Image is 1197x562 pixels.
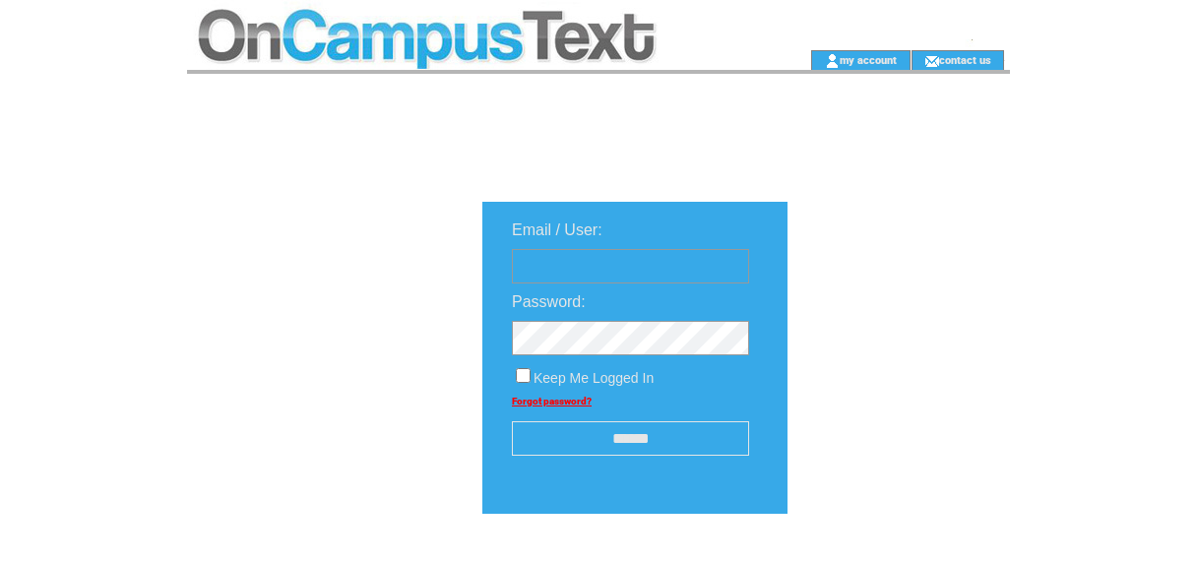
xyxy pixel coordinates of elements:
[825,53,840,69] img: account_icon.gif;jsessionid=F5B600BDA11A45341264C1C5D91A49F3
[924,53,939,69] img: contact_us_icon.gif;jsessionid=F5B600BDA11A45341264C1C5D91A49F3
[939,53,991,66] a: contact us
[534,370,654,386] span: Keep Me Logged In
[512,396,592,406] a: Forgot password?
[512,221,602,238] span: Email / User:
[840,53,897,66] a: my account
[512,293,586,310] span: Password:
